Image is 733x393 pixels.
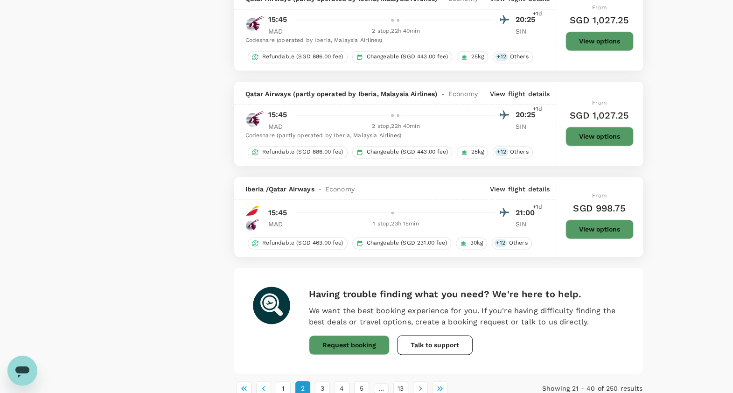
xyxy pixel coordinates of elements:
[268,14,287,25] p: 15:45
[245,109,264,128] img: QR
[505,239,531,247] span: Others
[573,201,626,216] h6: SGD 998.75
[490,89,550,98] p: View flight details
[506,148,532,156] span: Others
[565,31,634,51] button: View options
[565,126,634,146] button: View options
[438,89,448,98] span: -
[309,305,624,328] p: We want the best booking experience for you. If you're having difficulty finding the best deals o...
[258,148,347,156] span: Refundable (SGD 886.00 fee)
[363,239,451,247] span: Changeable (SGD 231.00 fee)
[258,239,347,247] span: Refundable (SGD 463.00 fee)
[297,219,495,229] div: 1 stop , 23h 15min
[297,122,495,131] div: 2 stop , 22h 40min
[457,51,489,63] div: 25kg
[533,9,542,19] span: +1d
[592,192,607,199] span: From
[506,53,532,61] span: Others
[516,207,539,218] p: 21:00
[467,239,487,247] span: 30kg
[268,109,287,120] p: 15:45
[516,14,539,25] p: 20:25
[245,36,539,45] div: Codeshare (operated by Iberia, Malaysia Airlines)
[7,356,37,386] iframe: Button to launch messaging window
[448,89,478,98] span: Economy
[397,335,473,355] button: Talk to support
[245,89,438,98] span: Qatar Airways (partly operated by Iberia, Malaysia Airlines)
[592,4,607,11] span: From
[493,51,532,63] div: +12Others
[248,237,348,249] div: Refundable (SGD 463.00 fee)
[456,237,488,249] div: 30kg
[533,105,542,114] span: +1d
[245,218,259,232] img: QR
[495,53,508,61] span: + 12
[314,184,325,194] span: -
[248,51,348,63] div: Refundable (SGD 886.00 fee)
[516,109,539,120] p: 20:25
[245,14,264,33] img: QR
[268,219,292,229] p: MAD
[533,203,542,212] span: +1d
[570,108,629,123] h6: SGD 1,027.25
[457,146,489,158] div: 25kg
[325,184,355,194] span: Economy
[297,27,495,36] div: 2 stop , 22h 40min
[309,335,390,355] button: Request booking
[490,184,550,194] p: View flight details
[495,148,508,156] span: + 12
[516,122,539,131] p: SIN
[245,184,314,194] span: Iberia / Qatar Airways
[352,146,452,158] div: Changeable (SGD 443.00 fee)
[258,53,347,61] span: Refundable (SGD 886.00 fee)
[352,51,452,63] div: Changeable (SGD 443.00 fee)
[494,239,507,247] span: + 12
[570,13,629,28] h6: SGD 1,027.25
[268,207,287,218] p: 15:45
[468,148,488,156] span: 25kg
[363,148,452,156] span: Changeable (SGD 443.00 fee)
[309,287,624,302] h6: Having trouble finding what you need? We're here to help.
[592,99,607,106] span: From
[516,27,539,36] p: SIN
[507,384,643,393] p: Showing 21 - 40 of 250 results
[516,219,539,229] p: SIN
[248,146,348,158] div: Refundable (SGD 886.00 fee)
[245,131,539,140] div: Codeshare (partly operated by Iberia, Malaysia Airlines)
[245,204,259,218] img: IB
[268,27,292,36] p: MAD
[493,146,532,158] div: +12Others
[352,237,451,249] div: Changeable (SGD 231.00 fee)
[363,53,452,61] span: Changeable (SGD 443.00 fee)
[492,237,531,249] div: +12Others
[468,53,488,61] span: 25kg
[268,122,292,131] p: MAD
[565,219,634,239] button: View options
